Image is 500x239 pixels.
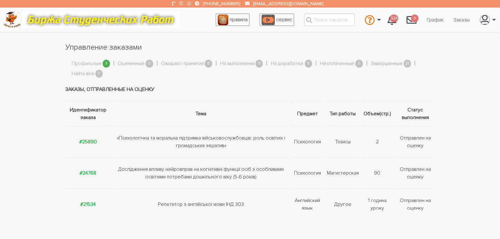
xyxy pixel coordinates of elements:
[394,126,435,158] td: Отправлен на оценку
[325,126,360,158] td: Тэзисы
[205,60,212,68] span: 0
[305,60,312,68] span: 0
[72,70,94,78] a: Найти все
[72,60,102,68] a: Профильные
[218,15,228,25] img: agreement_icon-feca34a61ba7f3d1581b08bc946b2ec1ccb426f67415f344566775c155b7f62c.png
[161,60,204,68] a: Ожидают принятия
[112,126,290,158] td: «Психологічна та моральна підтримка військовослужбовців: роль освітніх і громадських ініціатив»
[112,101,290,126] th: Тема
[390,15,398,22] span: 524
[22,11,180,28] img: motto-12e01f5a76059d5f6a28199ef077b1f78e012cfde436ab5cf1d4517935686d32.gif
[383,11,401,28] a: 524
[360,101,394,126] th: Объем(стр.)
[112,189,290,220] td: Репетитор з англійської мови ІНД 303
[112,158,290,189] td: Дослідження впливу нейровправ на когнітивні функції осіб з особливими освітніми потребами дошкіль...
[449,14,475,26] a: Заказы
[320,60,354,68] a: Неоплаченные
[290,189,325,220] td: Английский язык
[404,60,411,68] span: 21
[65,101,112,126] th: Идентификатор заказа
[271,60,304,68] a: На доработке
[79,139,97,145] a: #25890
[355,60,363,68] span: 0
[401,11,422,28] a: 0
[220,60,255,68] a: На выполнении
[411,15,419,22] span: 0
[256,60,263,68] span: 0
[80,201,96,207] a: #21534
[253,1,323,6] a: [EMAIL_ADDRESS][DOMAIN_NAME]
[325,158,360,189] td: Магистерская
[146,60,153,68] span: 0
[80,170,96,176] a: #24768
[371,60,403,68] a: Завершенные
[203,1,240,6] a: [PHONE_NUMBER]
[3,12,21,28] img: logo-c4363faeb99b52c628a42810ed6dfb4293a56d4e4775eb116515dfe7f33672af.png
[290,126,325,158] td: Психология
[118,60,145,68] a: Оцененные
[290,101,325,126] th: Предмет
[422,14,449,26] a: График
[216,14,250,26] a: правила
[65,78,435,101] td: Заказы, отправленные на оценку
[360,189,394,220] td: 1 година уроку
[394,158,435,189] td: Отправлен на оценку
[325,189,360,220] td: Другое
[103,60,110,68] span: 3
[230,16,248,23] span: правила
[260,14,294,26] a: сервис
[290,158,325,189] td: Психология
[304,14,355,26] input: Поиск заказов
[276,16,292,23] span: сервис
[262,15,275,25] img: play_icon-49f7f135c9dc9a03216cfdbccbe1e3994649169d890fb554cedf0eac35a01ba8.png
[95,70,103,78] span: 7
[394,101,435,126] th: Статус выполнения
[325,101,360,126] th: Тип работы
[394,189,435,220] td: Отправлен на оценку
[65,42,435,53] h1: Управление заказами
[360,158,394,189] td: 90
[360,126,394,158] td: 2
